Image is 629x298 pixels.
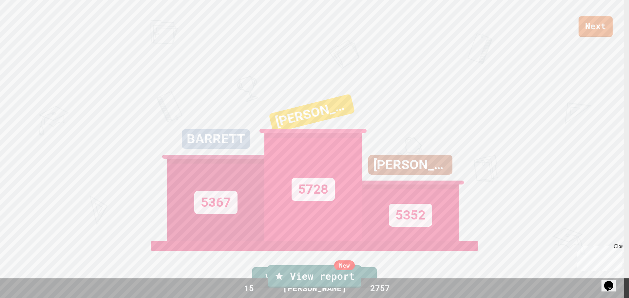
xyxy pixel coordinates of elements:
[268,265,361,288] a: View report
[334,260,355,270] div: New
[182,129,250,149] div: BARRETT
[575,243,622,271] iframe: chat widget
[368,155,452,175] div: [PERSON_NAME]
[292,178,335,201] div: 5728
[389,204,432,227] div: 5352
[3,3,45,42] div: Chat with us now!Close
[194,191,238,214] div: 5367
[601,272,622,291] iframe: chat widget
[269,94,355,133] div: [PERSON_NAME]
[579,16,613,37] a: Next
